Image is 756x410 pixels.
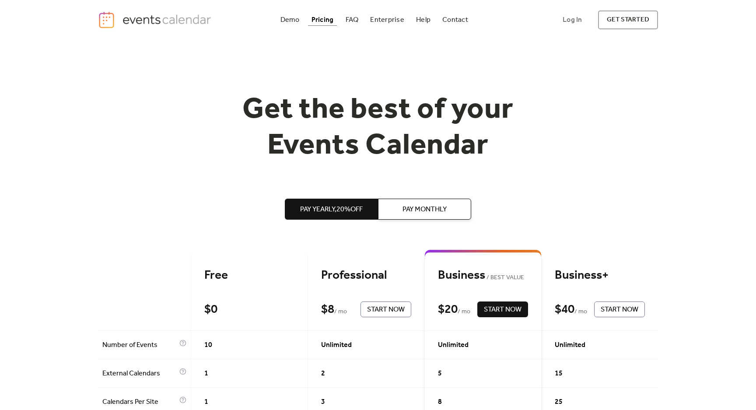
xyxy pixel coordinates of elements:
span: Number of Events [102,340,177,350]
span: Start Now [601,305,638,315]
span: Pay Monthly [402,204,447,215]
a: home [98,11,213,29]
span: / mo [458,307,470,317]
button: Start Now [477,301,528,317]
div: Enterprise [370,18,404,22]
div: Pricing [311,18,334,22]
button: Pay Yearly,20%off [285,199,378,220]
div: Professional [321,268,411,283]
button: Pay Monthly [378,199,471,220]
a: Enterprise [367,14,407,26]
span: External Calendars [102,368,177,379]
span: 1 [204,397,208,407]
a: FAQ [342,14,362,26]
div: FAQ [346,18,359,22]
span: 25 [555,397,563,407]
a: Log In [554,11,591,29]
button: Start Now [594,301,645,317]
span: 15 [555,368,563,379]
div: $ 8 [321,302,334,317]
span: BEST VALUE [485,273,524,283]
span: 1 [204,368,208,379]
div: Business [438,268,528,283]
a: get started [598,11,658,29]
div: Help [416,18,430,22]
span: / mo [574,307,587,317]
span: 5 [438,368,442,379]
div: $ 20 [438,302,458,317]
a: Pricing [308,14,337,26]
span: Unlimited [438,340,469,350]
span: 10 [204,340,212,350]
div: Demo [280,18,300,22]
span: / mo [334,307,347,317]
div: $ 0 [204,302,217,317]
a: Demo [277,14,303,26]
span: 8 [438,397,442,407]
span: Pay Yearly, 20% off [300,204,363,215]
a: Contact [439,14,472,26]
div: Business+ [555,268,645,283]
span: Start Now [367,305,405,315]
span: Start Now [484,305,521,315]
span: Unlimited [321,340,352,350]
div: $ 40 [555,302,574,317]
span: 3 [321,397,325,407]
div: Free [204,268,294,283]
span: Unlimited [555,340,585,350]
span: Calendars Per Site [102,397,177,407]
button: Start Now [360,301,411,317]
a: Help [413,14,434,26]
div: Contact [442,18,468,22]
h1: Get the best of your Events Calendar [210,92,546,164]
span: 2 [321,368,325,379]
